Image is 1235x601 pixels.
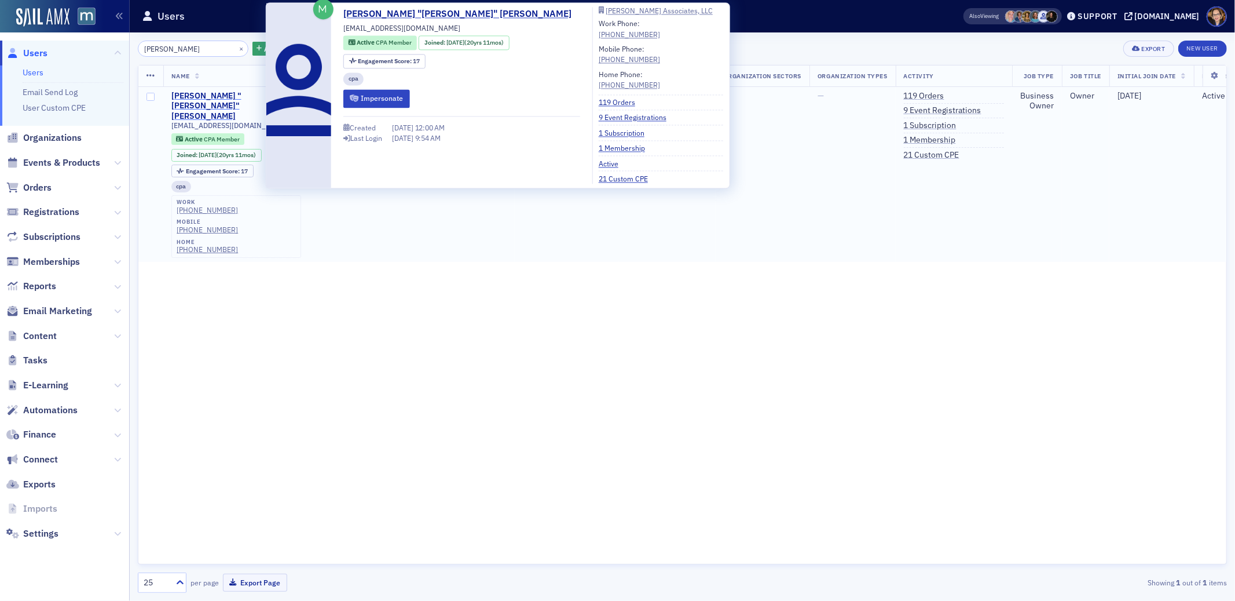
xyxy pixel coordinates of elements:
a: 1 Subscription [904,121,957,131]
a: Connect [6,453,58,466]
span: [DATE] [392,134,415,143]
span: CPA Member [204,135,240,143]
span: Registrations [23,206,79,218]
a: [PHONE_NUMBER] [599,29,660,39]
input: Search… [138,41,248,57]
div: 17 [186,168,248,174]
span: Content [23,330,57,343]
span: CPA Member [376,39,412,47]
span: Finance [23,428,56,441]
span: Job Type [1024,72,1054,80]
span: Active [185,135,204,143]
span: Organization Types [818,72,887,80]
button: [DOMAIN_NAME] [1124,12,1204,20]
span: Margaret DeRoose [1029,10,1042,23]
span: Chris Dougherty [1013,10,1025,23]
a: 1 Membership [599,143,654,154]
div: Owner [1070,91,1101,101]
div: Engagement Score: 17 [343,54,426,68]
a: Organizations [6,132,82,144]
span: Automations [23,404,78,417]
div: mobile [177,218,238,225]
a: [PHONE_NUMBER] [177,225,238,234]
button: Impersonate [343,90,410,108]
a: Email Send Log [23,87,78,97]
a: Events & Products [6,156,100,169]
span: Memberships [23,256,80,268]
a: Users [23,67,43,78]
a: 9 Event Registrations [904,105,981,116]
a: [PERSON_NAME] Associates, LLC [599,7,723,14]
a: Content [6,330,57,343]
span: Name [171,72,190,80]
a: [PERSON_NAME] "[PERSON_NAME]" [PERSON_NAME] [171,91,267,122]
label: per page [190,577,219,588]
a: 21 Custom CPE [904,150,959,161]
a: [PHONE_NUMBER] [599,80,660,90]
span: Joined : [424,38,446,48]
div: Active: Active: CPA Member [171,133,245,145]
a: [PHONE_NUMBER] [599,54,660,65]
span: Reports [23,280,56,293]
div: Business Owner [1020,91,1054,111]
div: Mobile Phone: [599,43,660,65]
a: User Custom CPE [23,103,86,113]
div: cpa [343,72,364,86]
a: 119 Orders [599,97,644,107]
div: Joined: 2004-10-21 00:00:00 [419,35,509,50]
span: Job Title [1070,72,1101,80]
span: [DATE] [199,151,217,159]
a: Email Marketing [6,305,92,318]
a: View Homepage [69,8,96,27]
span: Organizations [23,132,82,144]
span: Events & Products [23,156,100,169]
span: — [818,90,824,101]
span: [DATE] [1117,90,1141,101]
div: [PERSON_NAME] Associates, LLC [606,8,713,13]
span: Lauren McDonough [1046,10,1058,23]
div: Created [350,125,376,131]
span: Orders [23,181,52,194]
div: Last Login [350,136,382,142]
a: 21 Custom CPE [599,173,657,184]
strong: 1 [1201,577,1209,588]
a: [PHONE_NUMBER] [177,206,238,214]
span: Profile [1207,6,1227,27]
span: Joined : [177,151,199,159]
a: Exports [6,478,56,491]
div: Joined: 2004-10-21 00:00:00 [171,149,262,162]
span: [EMAIL_ADDRESS][DOMAIN_NAME] [343,23,460,34]
span: Email Marketing [23,305,92,318]
a: 9 Event Registrations [599,112,675,123]
div: home [177,239,238,246]
div: Active: Active: CPA Member [343,35,417,50]
a: Active [599,158,627,169]
span: Dee Sullivan [1005,10,1017,23]
img: SailAMX [78,8,96,26]
a: [PHONE_NUMBER] [177,245,238,254]
a: Active CPA Member [176,135,239,143]
div: 17 [358,58,420,64]
span: Active [357,39,376,47]
span: Add Filter [264,43,295,54]
span: Organization Sectors [724,72,802,80]
div: (20yrs 11mos) [199,151,256,159]
a: Orders [6,181,52,194]
span: Engagement Score : [358,57,413,65]
span: [DATE] [392,123,415,133]
h1: Users [157,9,185,23]
div: Support [1078,11,1117,21]
div: [DOMAIN_NAME] [1135,11,1200,21]
img: SailAMX [16,8,69,27]
span: Settings [23,527,58,540]
span: Initial Join Date [1117,72,1176,80]
span: E-Learning [23,379,68,392]
a: Settings [6,527,58,540]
